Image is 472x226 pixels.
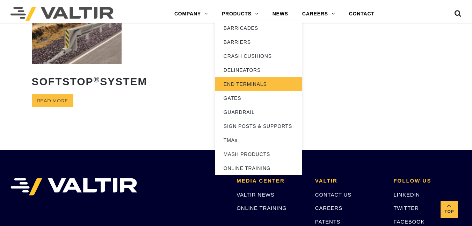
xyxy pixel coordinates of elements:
a: PRODUCTS [215,7,266,21]
a: ONLINE TRAINING [237,205,286,211]
a: TWITTER [393,205,419,211]
a: SoftStop®System [32,7,122,92]
img: Valtir [10,7,114,21]
h2: MEDIA CENTER [237,178,305,184]
a: Top [441,201,458,218]
a: END TERMINALS [215,77,302,91]
img: VALTIR [10,178,137,196]
a: BARRIERS [215,35,302,49]
sup: ® [94,75,100,84]
a: TMAs [215,133,302,147]
a: DELINEATORS [215,63,302,77]
h2: SoftStop System [32,70,122,93]
a: NEWS [266,7,295,21]
a: GATES [215,91,302,105]
h2: FOLLOW US [393,178,462,184]
a: VALTIR NEWS [237,192,274,198]
a: CRASH CUSHIONS [215,49,302,63]
a: GUARDRAIL [215,105,302,119]
a: Read more about “SoftStop® System” [32,94,73,107]
h2: VALTIR [315,178,383,184]
a: ONLINE TRAINING [215,161,302,175]
a: FACEBOOK [393,219,424,225]
a: COMPANY [167,7,215,21]
img: SoftStop System End Terminal [32,7,122,64]
a: CAREERS [315,205,342,211]
a: MASH PRODUCTS [215,147,302,161]
a: PATENTS [315,219,341,225]
a: CONTACT US [315,192,351,198]
a: CAREERS [295,7,342,21]
a: CONTACT [342,7,382,21]
a: LINKEDIN [393,192,420,198]
a: SIGN POSTS & SUPPORTS [215,119,302,133]
span: Top [441,208,458,216]
a: BARRICADES [215,21,302,35]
